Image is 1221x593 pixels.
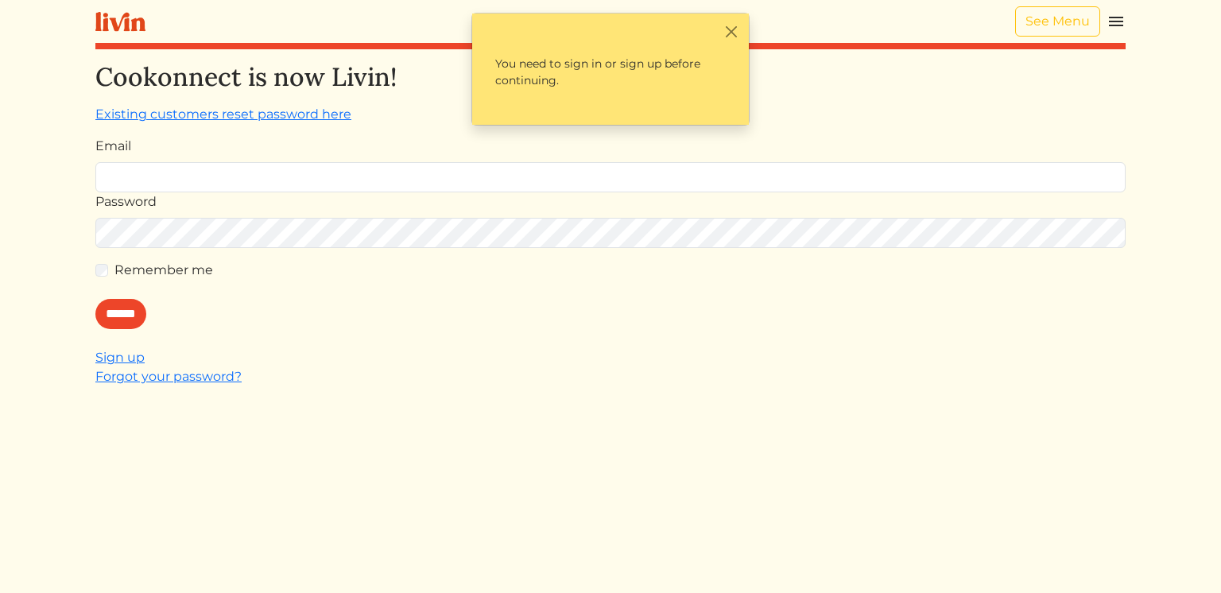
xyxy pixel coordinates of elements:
label: Remember me [114,261,213,280]
a: Forgot your password? [95,369,242,384]
img: livin-logo-a0d97d1a881af30f6274990eb6222085a2533c92bbd1e4f22c21b4f0d0e3210c.svg [95,12,145,32]
h2: Cookonnect is now Livin! [95,62,1126,92]
a: Existing customers reset password here [95,107,351,122]
label: Password [95,192,157,211]
label: Email [95,137,131,156]
p: You need to sign in or sign up before continuing. [482,42,739,103]
img: menu_hamburger-cb6d353cf0ecd9f46ceae1c99ecbeb4a00e71ca567a856bd81f57e9d8c17bb26.svg [1107,12,1126,31]
a: See Menu [1015,6,1100,37]
a: Sign up [95,350,145,365]
button: Close [723,23,739,40]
